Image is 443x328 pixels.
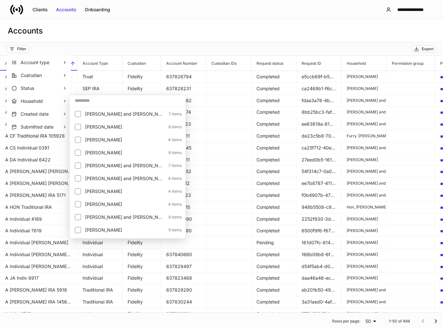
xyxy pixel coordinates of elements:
p: Household [21,98,63,104]
p: 6 items [165,215,182,220]
p: Baker, James and Deanne [85,162,165,169]
p: 4 items [164,137,182,142]
p: 7 items [165,111,182,117]
p: Alexander, Deanne [85,124,165,130]
p: Created date [21,111,63,117]
p: Armstrong, Jacob [85,150,165,156]
p: Bauer, Sandra [85,188,164,195]
p: Custodian [21,72,63,79]
p: 5 items [165,227,182,233]
p: Account type [21,59,63,66]
p: Submitted date [21,124,63,130]
p: 6 items [165,124,182,130]
p: 6 items [165,150,182,155]
p: Begich, Steven and Julie [85,214,165,220]
p: Anderson, Janet [85,137,164,143]
p: 4 items [164,202,182,207]
p: Baker, James and Joan [85,175,164,182]
p: Status [21,85,63,92]
p: 4 items [164,189,182,194]
p: 4 items [164,176,182,181]
p: 7 items [165,163,182,168]
p: Adelmann, Michael and Gail [85,111,165,117]
p: Behring, Patricia [85,227,165,233]
p: Begich, Emilie [85,201,164,207]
